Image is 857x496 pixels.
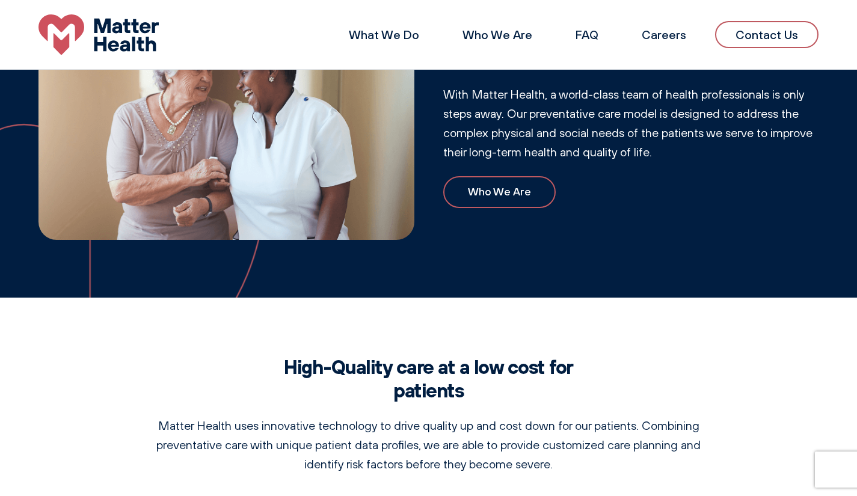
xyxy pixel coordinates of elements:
[642,27,686,42] a: Careers
[143,416,714,474] p: Matter Health uses innovative technology to drive quality up and cost down for our patients. Comb...
[443,47,819,70] h2: Better. Happier. Healthier.
[462,27,532,42] a: Who We Are
[443,85,819,162] p: With Matter Health, a world-class team of health professionals is only steps away. Our preventati...
[251,355,606,402] h2: High-Quality care at a low cost for patients
[443,176,556,208] a: Who We Are
[715,21,819,48] a: Contact Us
[349,27,419,42] a: What We Do
[576,27,598,42] a: FAQ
